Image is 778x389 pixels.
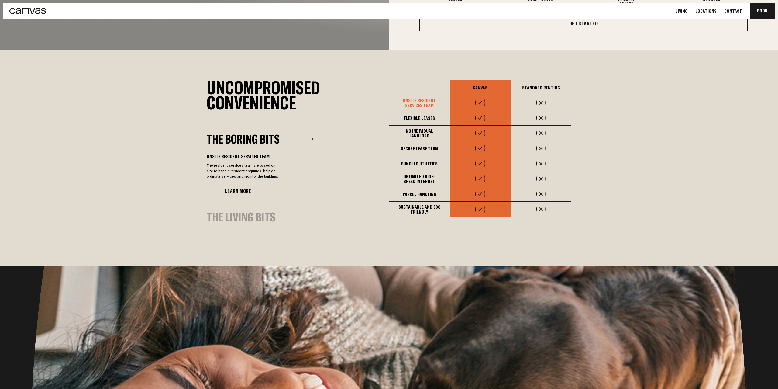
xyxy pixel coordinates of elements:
div: Onsite resident services team [207,154,280,159]
button: The Living Bits [207,211,309,223]
div: Unlimited high-speed internet [389,171,450,186]
div: Bundled Utilities [389,156,450,171]
div: Secure lease term [389,141,450,156]
div: Onsite resident services team [389,95,450,110]
a: Get Started [419,16,748,31]
div: The Living Bits [207,211,275,223]
a: Contact [722,8,744,14]
h2: Uncompromised Convenience [207,80,389,110]
p: The resident services team are based on site to handle resident enquiries, help co-ordinate servi... [207,163,280,179]
div: Sustainable and eco friendly [389,202,450,217]
div: No individual landlord [389,126,450,141]
div: Parcel Handling [389,186,450,202]
button: The Boring Bits [207,133,313,145]
button: Book [750,3,775,19]
div: Standard Renting [511,80,571,95]
a: Living [674,8,690,14]
a: Locations [694,8,718,14]
div: Flexible leases [389,110,450,126]
a: Learn More [207,183,270,199]
div: Canvas [450,80,511,95]
div: The Boring Bits [207,133,280,145]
